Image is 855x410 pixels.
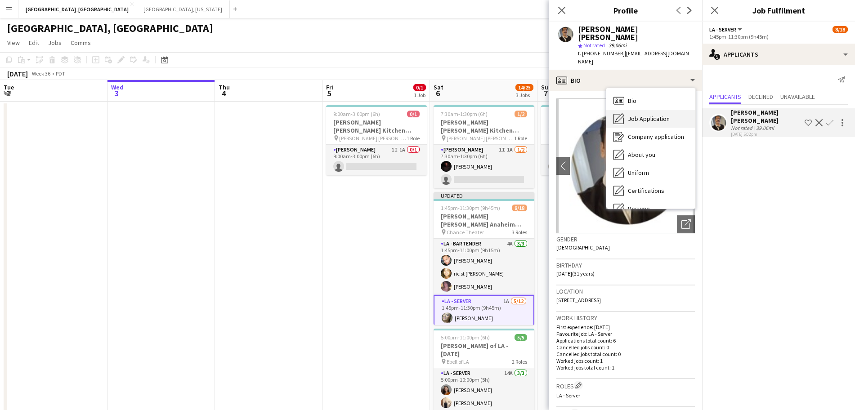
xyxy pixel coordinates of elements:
[628,133,684,141] span: Company application
[556,235,695,243] h3: Gender
[702,44,855,65] div: Applicants
[56,70,65,77] div: PDT
[606,146,695,164] div: About you
[447,135,514,142] span: [PERSON_NAME] [PERSON_NAME] Catering
[326,83,333,91] span: Fri
[18,0,136,18] button: [GEOGRAPHIC_DATA], [GEOGRAPHIC_DATA]
[339,135,407,142] span: [PERSON_NAME] [PERSON_NAME] Catering
[541,105,642,175] div: 12:00pm-5:30pm (5h30m)1/1[PERSON_NAME] [PERSON_NAME] Anaheim [DATE] Private Residence1 RoleLA - B...
[413,84,426,91] span: 0/1
[30,70,52,77] span: Week 36
[441,205,500,211] span: 1:45pm-11:30pm (9h45m)
[515,111,527,117] span: 1/2
[217,88,230,98] span: 4
[7,69,28,78] div: [DATE]
[556,314,695,322] h3: Work history
[606,92,695,110] div: Bio
[702,4,855,16] h3: Job Fulfilment
[512,358,527,365] span: 2 Roles
[25,37,43,49] a: Edit
[709,94,741,100] span: Applicants
[548,111,608,117] span: 12:00pm-5:30pm (5h30m)
[326,105,427,175] app-job-card: 9:00am-3:00pm (6h)0/1[PERSON_NAME] [PERSON_NAME] Kitchen [DATE] [PERSON_NAME] [PERSON_NAME] Cater...
[407,111,420,117] span: 0/1
[606,164,695,182] div: Uniform
[325,88,333,98] span: 5
[628,151,655,159] span: About you
[4,37,23,49] a: View
[748,94,773,100] span: Declined
[606,110,695,128] div: Job Application
[434,105,534,188] div: 7:30am-1:30pm (6h)1/2[PERSON_NAME] [PERSON_NAME] Kitchen [DATE] [PERSON_NAME] [PERSON_NAME] Cater...
[48,39,62,47] span: Jobs
[628,115,670,123] span: Job Application
[556,337,695,344] p: Applications total count: 6
[583,42,605,49] span: Not rated
[434,145,534,188] app-card-role: [PERSON_NAME]1I1A1/27:30am-1:30pm (6h)[PERSON_NAME]
[628,97,636,105] span: Bio
[556,244,610,251] span: [DEMOGRAPHIC_DATA]
[514,135,527,142] span: 1 Role
[606,182,695,200] div: Certifications
[556,270,595,277] span: [DATE] (31 years)
[434,342,534,358] h3: [PERSON_NAME] of LA - [DATE]
[434,118,534,134] h3: [PERSON_NAME] [PERSON_NAME] Kitchen [DATE]
[709,26,743,33] button: LA - Server
[709,26,736,33] span: LA - Server
[556,351,695,357] p: Cancelled jobs total count: 0
[556,287,695,295] h3: Location
[556,344,695,351] p: Cancelled jobs count: 0
[556,392,580,399] span: LA - Server
[434,192,534,325] app-job-card: Updated1:45pm-11:30pm (9h45m)8/18[PERSON_NAME] [PERSON_NAME] Anaheim [DATE] Chance Theater3 Roles...
[731,131,801,137] div: [DATE] 5:02pm
[541,145,642,175] app-card-role: LA - Bartender3A1/112:00pm-5:30pm (5h30m)[PERSON_NAME]
[7,39,20,47] span: View
[4,83,14,91] span: Tue
[606,128,695,146] div: Company application
[556,357,695,364] p: Worked jobs count: 1
[731,108,801,125] div: [PERSON_NAME] [PERSON_NAME]
[434,83,443,91] span: Sat
[515,334,527,341] span: 5/5
[556,261,695,269] h3: Birthday
[512,229,527,236] span: 3 Roles
[556,324,695,330] p: First experience: [DATE]
[709,33,848,40] div: 1:45pm-11:30pm (9h45m)
[434,192,534,199] div: Updated
[434,239,534,295] app-card-role: LA - Bartender4A3/31:45pm-11:00pm (9h15m)[PERSON_NAME]ric st [PERSON_NAME][PERSON_NAME]
[219,83,230,91] span: Thu
[111,83,124,91] span: Wed
[556,381,695,390] h3: Roles
[556,98,695,233] img: Crew avatar or photo
[628,205,650,213] span: Resume
[541,118,642,134] h3: [PERSON_NAME] [PERSON_NAME] Anaheim [DATE]
[67,37,94,49] a: Comms
[71,39,91,47] span: Comms
[540,88,552,98] span: 7
[549,4,702,16] h3: Profile
[578,50,692,65] span: | [EMAIL_ADDRESS][DOMAIN_NAME]
[7,22,213,35] h1: [GEOGRAPHIC_DATA], [GEOGRAPHIC_DATA]
[556,297,601,303] span: [STREET_ADDRESS]
[441,334,490,341] span: 5:00pm-11:00pm (6h)
[780,94,815,100] span: Unavailable
[434,212,534,228] h3: [PERSON_NAME] [PERSON_NAME] Anaheim [DATE]
[606,200,695,218] div: Resume
[628,187,664,195] span: Certifications
[516,92,533,98] div: 3 Jobs
[549,70,702,91] div: Bio
[414,92,425,98] div: 1 Job
[326,118,427,134] h3: [PERSON_NAME] [PERSON_NAME] Kitchen [DATE]
[556,364,695,371] p: Worked jobs total count: 1
[2,88,14,98] span: 2
[441,111,488,117] span: 7:30am-1:30pm (6h)
[29,39,39,47] span: Edit
[731,125,754,131] div: Not rated
[326,145,427,175] app-card-role: [PERSON_NAME]1I1A0/19:00am-3:00pm (6h)
[578,50,625,57] span: t. [PHONE_NUMBER]
[578,25,695,41] div: [PERSON_NAME] [PERSON_NAME]
[607,42,628,49] span: 39.06mi
[407,135,420,142] span: 1 Role
[333,111,380,117] span: 9:00am-3:00pm (6h)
